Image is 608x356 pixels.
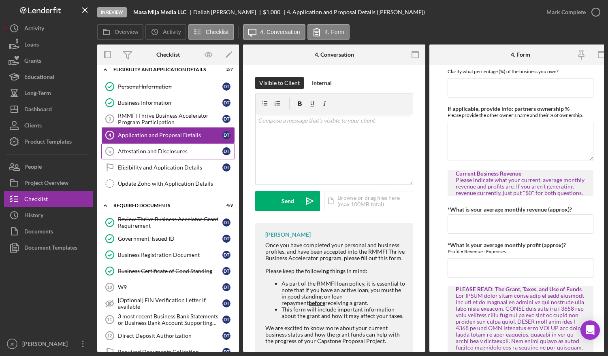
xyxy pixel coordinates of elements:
[118,252,222,258] div: Business Registration Document
[4,336,93,352] button: JB[PERSON_NAME]
[222,267,230,275] div: D T
[113,203,213,208] div: REQUIRED DOCUMENTS
[222,299,230,307] div: D T
[287,9,425,15] div: 4. Application and Proposal Details ([PERSON_NAME])
[4,239,93,256] button: Document Templates
[263,8,280,15] span: $1,000
[4,159,93,175] a: People
[101,231,235,247] a: Government-Issued IDDT
[101,311,235,328] a: 113 most recent Business Bank Statements or Business Bank Account Supporting DocumentDT
[4,207,93,223] button: History
[24,101,52,119] div: Dashboard
[307,24,350,40] button: 4. Form
[118,297,222,310] div: [Optional] EIN Verification Letter if available
[511,51,530,58] div: 4. Form
[118,180,235,187] div: Update Zoho with Application Details
[456,286,585,292] div: PLEASE READ: The Grant, Taxes, and Use of Funds
[4,69,93,85] button: Educational
[206,29,229,35] label: Checklist
[546,4,586,20] div: Mark Complete
[580,320,600,340] div: Open Intercom Messenger
[24,20,44,38] div: Activity
[115,29,138,35] label: Overview
[4,85,93,101] button: Long-Term
[4,175,93,191] button: Project Overview
[24,85,51,103] div: Long-Term
[218,203,233,208] div: 4 / 9
[118,148,222,155] div: Attestation and Disclosures
[255,77,304,89] button: Visible to Client
[109,117,111,121] tspan: 3
[4,53,93,69] button: Grants
[133,9,186,15] b: Masa Mija Media LLC
[448,242,566,248] label: *What is your average monthly profit (approx)?
[259,77,300,89] div: Visible to Client
[24,223,53,242] div: Documents
[109,149,111,154] tspan: 5
[24,69,54,87] div: Educational
[145,24,186,40] button: Activity
[218,67,233,72] div: 2 / 7
[101,127,235,143] a: 4Application and Proposal DetailsDT
[448,206,572,213] label: *What is your average monthly revenue (approx)?
[282,191,294,211] div: Send
[188,24,234,40] button: Checklist
[222,251,230,259] div: D T
[118,235,222,242] div: Government-Issued ID
[265,231,311,238] div: [PERSON_NAME]
[4,117,93,133] button: Clients
[101,295,235,311] a: [Optional] EIN Verification Letter if availableDT
[456,177,585,196] div: Please indicate what your current, average monthly revenue and profits are. If you aren't generat...
[118,132,222,138] div: Application and Proposal Details
[97,24,143,40] button: Overview
[24,175,68,193] div: Project Overview
[312,77,332,89] div: Internal
[24,36,39,55] div: Loans
[163,29,181,35] label: Activity
[10,342,14,346] text: JB
[4,36,93,53] button: Loans
[118,112,222,125] div: RMMFI Thrive Business Accelerator Program Participation
[101,143,235,159] a: 5Attestation and DisclosuresDT
[24,159,42,177] div: People
[538,4,604,20] button: Mark Complete
[4,20,93,36] a: Activity
[260,29,300,35] label: 4. Conversation
[4,133,93,150] button: Product Templates
[118,349,222,355] div: Required Documents Collection
[222,163,230,172] div: D T
[222,283,230,291] div: D T
[101,78,235,95] a: Personal InformationDT
[222,115,230,123] div: D T
[113,67,213,72] div: Eligibility and Application Details
[282,280,405,306] li: As part of the RMMFI loan policy, it is essential to note that if you have an active loan, you mu...
[118,164,222,171] div: Eligibility and Application Details
[101,247,235,263] a: Business Registration DocumentDT
[325,29,344,35] label: 4. Form
[118,83,222,90] div: Personal Information
[118,313,222,326] div: 3 most recent Business Bank Statements or Business Bank Account Supporting Document
[24,133,72,152] div: Product Templates
[456,170,585,177] div: Current Business Revenue
[448,248,593,254] div: Profit = Revenue - Expenses
[156,51,180,58] div: Checklist
[222,99,230,107] div: D T
[448,112,593,118] div: Please provide the other owner's name and their % of ownership.
[118,333,222,339] div: Direct Deposit Authorization
[97,7,127,17] div: In Review
[107,317,112,322] tspan: 11
[101,111,235,127] a: 3RMMFI Thrive Business Accelerator Program ParticipationDT
[315,51,354,58] div: 4. Conversation
[101,214,235,231] a: Review Thrive Business Accelator Grant RequirementDT
[24,207,43,225] div: History
[4,223,93,239] button: Documents
[109,133,111,138] tspan: 4
[222,235,230,243] div: D T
